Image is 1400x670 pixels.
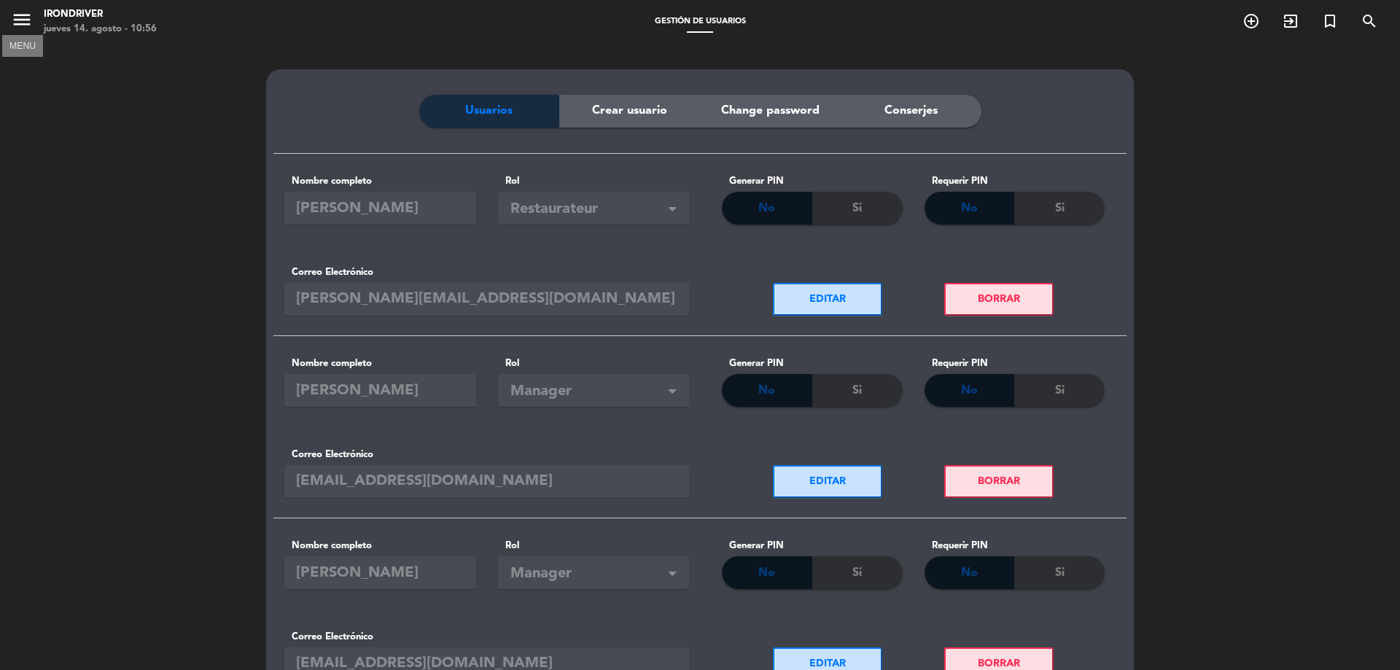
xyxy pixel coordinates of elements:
[944,283,1054,316] button: BORRAR
[722,538,903,553] div: Generar PIN
[284,174,476,189] label: Nombre completo
[925,538,1105,553] div: Requerir PIN
[1321,12,1339,30] i: turned_in_not
[510,380,682,404] span: Manager
[510,562,682,586] span: Manager
[284,283,689,316] input: Correo Electrónico
[284,265,689,280] label: Correo Electrónico
[721,101,820,120] span: Change password
[852,199,862,218] span: Si
[925,174,1105,189] div: Requerir PIN
[1282,12,1299,30] i: exit_to_app
[498,356,690,371] label: Rol
[758,199,775,218] span: No
[925,356,1105,371] div: Requerir PIN
[44,22,157,36] div: jueves 14. agosto - 10:56
[961,381,978,400] span: No
[592,101,667,120] span: Crear usuario
[11,9,33,36] button: menu
[11,9,33,31] i: menu
[510,198,682,222] span: Restaurateur
[758,564,775,583] span: No
[852,381,862,400] span: Si
[1242,12,1260,30] i: add_circle_outline
[773,283,882,316] button: EDITAR
[44,7,157,22] div: Irondriver
[284,556,476,589] input: Nombre completo
[465,101,513,120] span: Usuarios
[722,356,903,371] div: Generar PIN
[758,381,775,400] span: No
[1361,12,1378,30] i: search
[1055,381,1065,400] span: Si
[961,564,978,583] span: No
[1055,564,1065,583] span: Si
[284,374,476,407] input: Nombre completo
[284,629,689,644] label: Correo Electrónico
[498,174,690,189] label: Rol
[498,538,690,553] label: Rol
[647,17,753,26] span: Gestión de usuarios
[284,447,689,462] label: Correo Electrónico
[773,465,882,498] button: EDITAR
[284,356,476,371] label: Nombre completo
[722,174,903,189] div: Generar PIN
[852,564,862,583] span: Si
[2,39,43,52] div: MENU
[284,538,476,553] label: Nombre completo
[961,199,978,218] span: No
[284,465,689,498] input: Correo Electrónico
[1055,199,1065,218] span: Si
[944,465,1054,498] button: BORRAR
[884,101,938,120] span: Conserjes
[284,192,476,225] input: Nombre completo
